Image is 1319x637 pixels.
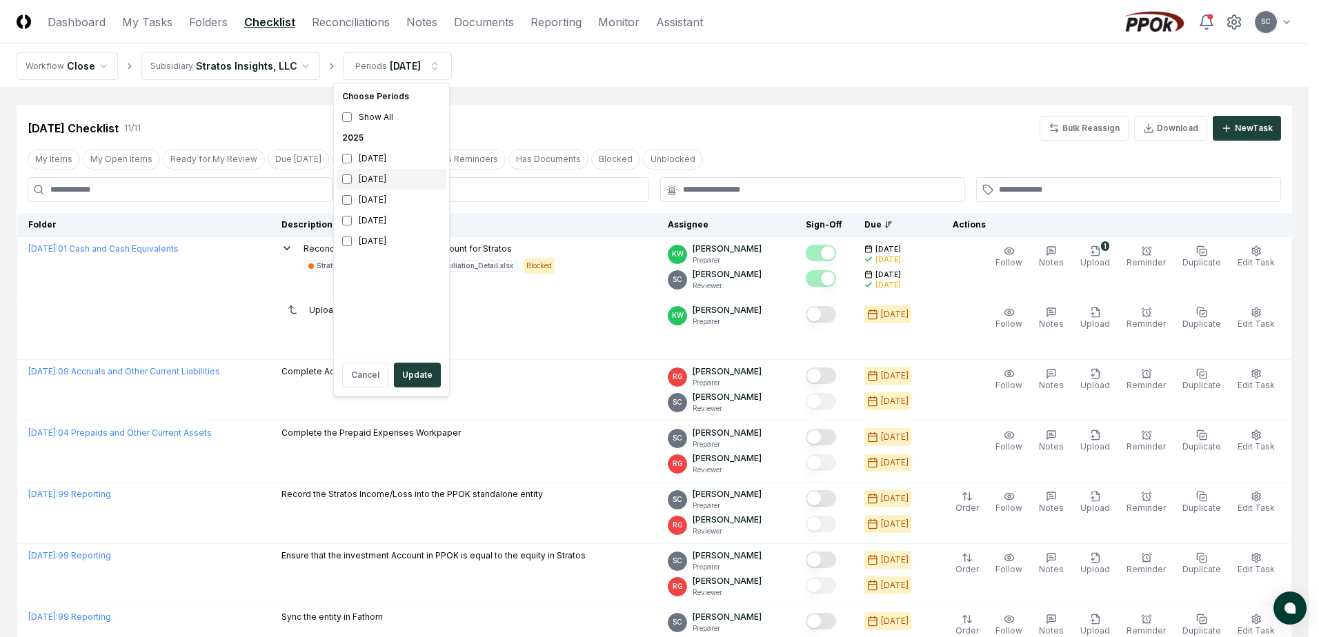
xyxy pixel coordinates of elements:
div: [DATE] [337,231,446,252]
div: 2025 [337,128,446,148]
button: Update [394,363,441,387]
div: [DATE] [337,148,446,169]
div: [DATE] [337,190,446,210]
div: Choose Periods [337,86,446,107]
button: Cancel [342,363,388,387]
div: Show All [337,107,446,128]
div: [DATE] [337,169,446,190]
div: [DATE] [337,210,446,231]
